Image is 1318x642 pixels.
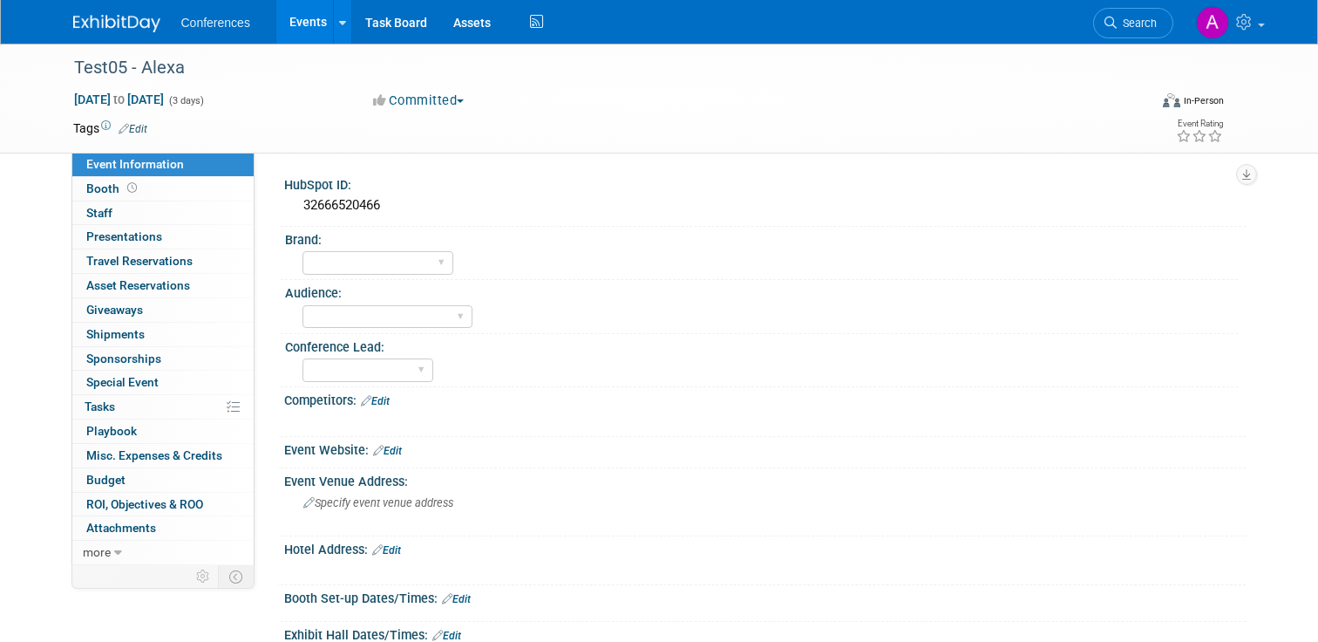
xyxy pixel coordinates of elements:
[68,52,1126,84] div: Test05 - Alexa
[167,95,204,106] span: (3 days)
[72,395,254,419] a: Tasks
[72,468,254,492] a: Budget
[218,565,254,588] td: Toggle Event Tabs
[1093,8,1173,38] a: Search
[72,153,254,176] a: Event Information
[72,177,254,201] a: Booth
[86,181,140,195] span: Booth
[72,298,254,322] a: Giveaways
[303,496,453,509] span: Specify event venue address
[284,437,1246,460] div: Event Website:
[284,468,1246,490] div: Event Venue Address:
[373,445,402,457] a: Edit
[86,254,193,268] span: Travel Reservations
[86,157,184,171] span: Event Information
[181,16,250,30] span: Conferences
[284,387,1246,410] div: Competitors:
[86,473,126,487] span: Budget
[72,444,254,468] a: Misc. Expenses & Credits
[1196,6,1229,39] img: Alexa Wennerholm
[86,424,137,438] span: Playbook
[86,278,190,292] span: Asset Reservations
[83,545,111,559] span: more
[73,92,165,107] span: [DATE] [DATE]
[284,585,1246,608] div: Booth Set-up Dates/Times:
[86,497,203,511] span: ROI, Objectives & ROO
[72,249,254,273] a: Travel Reservations
[72,201,254,225] a: Staff
[284,172,1246,194] div: HubSpot ID:
[72,274,254,297] a: Asset Reservations
[1163,93,1180,107] img: Format-Inperson.png
[86,229,162,243] span: Presentations
[119,123,147,135] a: Edit
[73,15,160,32] img: ExhibitDay
[86,448,222,462] span: Misc. Expenses & Credits
[72,225,254,249] a: Presentations
[72,493,254,516] a: ROI, Objectives & ROO
[85,400,115,413] span: Tasks
[111,92,127,106] span: to
[1054,91,1224,117] div: Event Format
[297,192,1233,219] div: 32666520466
[442,593,471,605] a: Edit
[1176,120,1223,128] div: Event Rating
[86,327,145,341] span: Shipments
[372,544,401,557] a: Edit
[86,375,159,389] span: Special Event
[73,120,147,137] td: Tags
[72,541,254,564] a: more
[188,565,219,588] td: Personalize Event Tab Strip
[72,371,254,394] a: Special Event
[285,334,1238,356] div: Conference Lead:
[72,420,254,443] a: Playbook
[86,206,112,220] span: Staff
[86,352,161,365] span: Sponsorships
[285,227,1238,249] div: Brand:
[124,181,140,195] span: Booth not reserved yet
[72,323,254,346] a: Shipments
[72,347,254,371] a: Sponsorships
[285,280,1238,302] div: Audience:
[432,630,461,642] a: Edit
[284,536,1246,559] div: Hotel Address:
[367,92,471,110] button: Committed
[361,395,390,407] a: Edit
[1183,94,1224,107] div: In-Person
[86,521,156,535] span: Attachments
[86,303,143,317] span: Giveaways
[1117,17,1157,30] span: Search
[72,516,254,540] a: Attachments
